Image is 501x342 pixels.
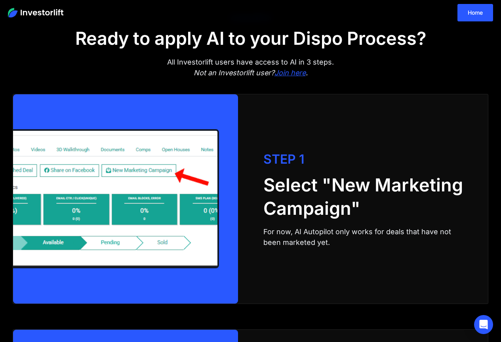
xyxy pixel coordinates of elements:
em: Not an Investorlift user? [194,69,274,77]
div: For now, AI Autopilot only works for deals that have not been marketed yet. [263,226,488,248]
div: All Investorlift users have access to AI in 3 steps. [65,57,437,78]
h2: Select "New Marketing Campaign" [263,174,488,220]
em: . [306,69,308,77]
div: Open Intercom Messenger [474,315,493,334]
a: Join here [274,69,306,77]
h2: Ready to apply AI to your Dispo Process? [65,27,437,50]
div: STEP 1 [263,150,488,169]
a: Home [457,4,493,21]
